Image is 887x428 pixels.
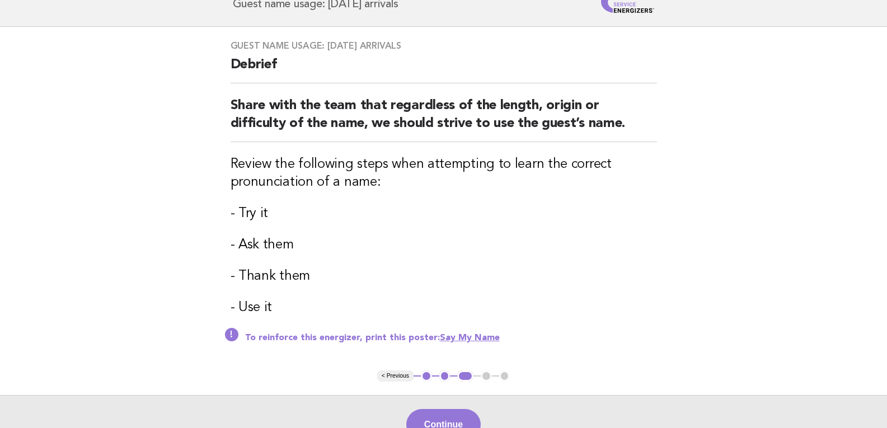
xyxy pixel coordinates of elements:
[231,205,657,223] h3: - Try it
[231,156,657,191] h3: Review the following steps when attempting to learn the correct pronunciation of a name:
[231,267,657,285] h3: - Thank them
[439,370,450,382] button: 2
[377,370,414,382] button: < Previous
[457,370,473,382] button: 3
[440,333,500,342] a: Say My Name
[231,40,657,51] h3: Guest name usage: [DATE] arrivals
[231,299,657,317] h3: - Use it
[421,370,432,382] button: 1
[245,332,657,344] p: To reinforce this energizer, print this poster:
[231,236,657,254] h3: - Ask them
[231,56,657,83] h2: Debrief
[231,97,657,142] h2: Share with the team that regardless of the length, origin or difficulty of the name, we should st...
